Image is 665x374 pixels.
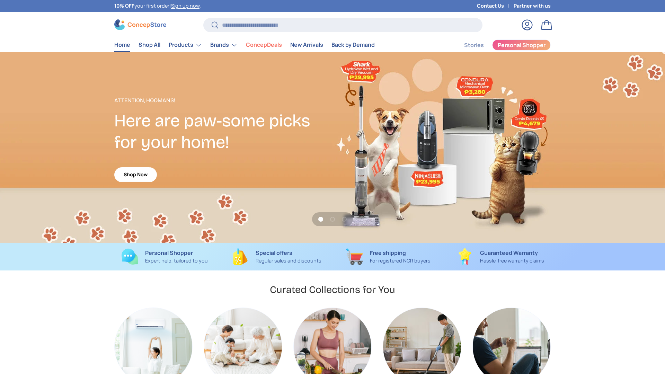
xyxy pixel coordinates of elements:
p: Hassle-free warranty claims [480,257,544,265]
p: Regular sales and discounts [256,257,321,265]
a: New Arrivals [290,38,323,52]
img: ConcepStore [114,19,166,30]
a: Partner with us [514,2,551,10]
a: Personal Shopper [492,39,551,51]
a: Contact Us [477,2,514,10]
p: For registered NCR buyers [370,257,431,265]
nav: Secondary [447,38,551,52]
p: your first order! . [114,2,201,10]
p: Expert help, tailored to you [145,257,208,265]
a: Stories [464,38,484,52]
strong: Special offers [256,249,292,257]
p: Attention, Hoomans! [114,96,332,105]
strong: Guaranteed Warranty [480,249,538,257]
a: Shop All [139,38,160,52]
summary: Brands [206,38,242,52]
h2: Here are paw-some picks for your home! [114,110,332,153]
a: Sign up now [171,2,199,9]
a: Home [114,38,130,52]
a: Brands [210,38,238,52]
a: Back by Demand [331,38,375,52]
summary: Products [165,38,206,52]
strong: Personal Shopper [145,249,193,257]
span: Personal Shopper [498,42,546,48]
nav: Primary [114,38,375,52]
a: Shop Now [114,167,157,182]
a: Guaranteed Warranty Hassle-free warranty claims [450,248,551,265]
strong: 10% OFF [114,2,134,9]
a: Personal Shopper Expert help, tailored to you [114,248,215,265]
a: Products [169,38,202,52]
a: Free shipping For registered NCR buyers [338,248,439,265]
a: ConcepDeals [246,38,282,52]
h2: Curated Collections for You [270,283,395,296]
strong: Free shipping [370,249,406,257]
a: Special offers Regular sales and discounts [226,248,327,265]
